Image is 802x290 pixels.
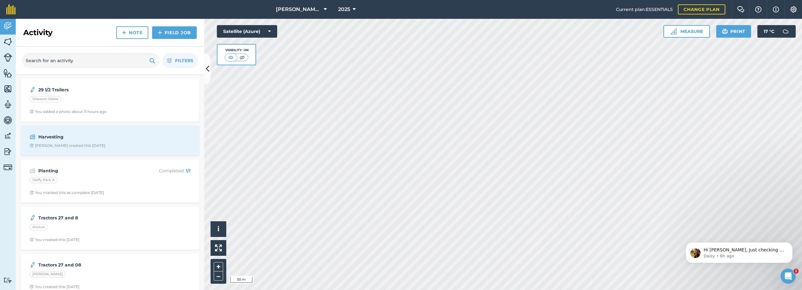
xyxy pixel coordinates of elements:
iframe: Intercom live chat [781,269,796,284]
img: Four arrows, one pointing top left, one top right, one bottom right and the last bottom left [215,244,222,251]
img: svg+xml;base64,PHN2ZyB4bWxucz0iaHR0cDovL3d3dy53My5vcmcvMjAwMC9zdmciIHdpZHRoPSI1MCIgaGVpZ2h0PSI0MC... [227,54,235,61]
img: svg+xml;base64,PD94bWwgdmVyc2lvbj0iMS4wIiBlbmNvZGluZz0idXRmLTgiPz4KPCEtLSBHZW5lcmF0b3I6IEFkb2JlIE... [3,147,12,156]
img: svg+xml;base64,PD94bWwgdmVyc2lvbj0iMS4wIiBlbmNvZGluZz0idXRmLTgiPz4KPCEtLSBHZW5lcmF0b3I6IEFkb2JlIE... [3,100,12,109]
div: Daffy Park A [30,177,58,183]
img: svg+xml;base64,PD94bWwgdmVyc2lvbj0iMS4wIiBlbmNvZGluZz0idXRmLTgiPz4KPCEtLSBHZW5lcmF0b3I6IEFkb2JlIE... [30,261,36,269]
button: Satellite (Azure) [217,25,277,38]
div: Visibility: On [225,48,249,53]
img: svg+xml;base64,PD94bWwgdmVyc2lvbj0iMS4wIiBlbmNvZGluZz0idXRmLTgiPz4KPCEtLSBHZW5lcmF0b3I6IEFkb2JlIE... [3,163,12,172]
a: Field Job [152,26,197,39]
img: svg+xml;base64,PD94bWwgdmVyc2lvbj0iMS4wIiBlbmNvZGluZz0idXRmLTgiPz4KPCEtLSBHZW5lcmF0b3I6IEFkb2JlIE... [30,86,36,94]
img: fieldmargin Logo [6,4,16,14]
strong: 29 1/2 Trailers [38,86,138,93]
button: Print [716,25,751,38]
input: Search for an activity [22,53,159,68]
div: You marked this as complete [DATE] [30,190,104,195]
div: [PERSON_NAME] created this [DATE] [30,143,105,148]
iframe: Intercom notifications message [676,229,802,273]
img: svg+xml;base64,PHN2ZyB4bWxucz0iaHR0cDovL3d3dy53My5vcmcvMjAwMC9zdmciIHdpZHRoPSI1NiIgaGVpZ2h0PSI2MC... [3,37,12,46]
img: svg+xml;base64,PHN2ZyB4bWxucz0iaHR0cDovL3d3dy53My5vcmcvMjAwMC9zdmciIHdpZHRoPSIxNCIgaGVpZ2h0PSIyNC... [122,29,126,36]
div: You created this [DATE] [30,237,80,242]
span: Current plan : ESSENTIALS [616,6,673,13]
img: svg+xml;base64,PD94bWwgdmVyc2lvbj0iMS4wIiBlbmNvZGluZz0idXRmLTgiPz4KPCEtLSBHZW5lcmF0b3I6IEFkb2JlIE... [30,214,36,222]
img: svg+xml;base64,PD94bWwgdmVyc2lvbj0iMS4wIiBlbmNvZGluZz0idXRmLTgiPz4KPCEtLSBHZW5lcmF0b3I6IEFkb2JlIE... [3,53,12,62]
a: Tractors 27 and 8AnctonClock with arrow pointing clockwiseYou created this [DATE] [25,210,195,246]
div: You added a photo about 11 hours ago [30,109,107,114]
img: svg+xml;base64,PD94bWwgdmVyc2lvbj0iMS4wIiBlbmNvZGluZz0idXRmLTgiPz4KPCEtLSBHZW5lcmF0b3I6IEFkb2JlIE... [3,21,12,31]
img: svg+xml;base64,PHN2ZyB4bWxucz0iaHR0cDovL3d3dy53My5vcmcvMjAwMC9zdmciIHdpZHRoPSI1MCIgaGVpZ2h0PSI0MC... [238,54,246,61]
img: Clock with arrow pointing clockwise [30,285,34,289]
strong: Tractors 27 and 8 [38,214,138,221]
img: svg+xml;base64,PHN2ZyB4bWxucz0iaHR0cDovL3d3dy53My5vcmcvMjAwMC9zdmciIHdpZHRoPSI1NiIgaGVpZ2h0PSI2MC... [3,84,12,94]
img: svg+xml;base64,PD94bWwgdmVyc2lvbj0iMS4wIiBlbmNvZGluZz0idXRmLTgiPz4KPCEtLSBHZW5lcmF0b3I6IEFkb2JlIE... [779,25,792,38]
img: svg+xml;base64,PD94bWwgdmVyc2lvbj0iMS4wIiBlbmNvZGluZz0idXRmLTgiPz4KPCEtLSBHZW5lcmF0b3I6IEFkb2JlIE... [3,277,12,283]
img: A cog icon [790,6,797,13]
button: + [214,262,223,271]
img: svg+xml;base64,PHN2ZyB4bWxucz0iaHR0cDovL3d3dy53My5vcmcvMjAwMC9zdmciIHdpZHRoPSIxNCIgaGVpZ2h0PSIyNC... [158,29,162,36]
span: i [217,225,219,233]
img: Ruler icon [670,28,677,35]
button: 17 °C [757,25,796,38]
span: 17 ° C [764,25,774,38]
img: svg+xml;base64,PHN2ZyB4bWxucz0iaHR0cDovL3d3dy53My5vcmcvMjAwMC9zdmciIHdpZHRoPSIxOSIgaGVpZ2h0PSIyNC... [722,28,728,35]
a: HarvestingClock with arrow pointing clockwise[PERSON_NAME] created this [DATE] [25,129,195,152]
div: Shaxson Glebe [30,96,61,102]
h2: Activity [23,28,52,38]
a: Change plan [678,4,725,14]
img: Two speech bubbles overlapping with the left bubble in the forefront [737,6,744,13]
button: Filters [162,53,198,68]
div: Ancton [30,224,48,230]
img: Clock with arrow pointing clockwise [30,143,34,148]
img: svg+xml;base64,PD94bWwgdmVyc2lvbj0iMS4wIiBlbmNvZGluZz0idXRmLTgiPz4KPCEtLSBHZW5lcmF0b3I6IEFkb2JlIE... [3,131,12,141]
button: Measure [663,25,710,38]
img: Clock with arrow pointing clockwise [30,110,34,114]
div: [PERSON_NAME] [30,271,66,277]
img: svg+xml;base64,PD94bWwgdmVyc2lvbj0iMS4wIiBlbmNvZGluZz0idXRmLTgiPz4KPCEtLSBHZW5lcmF0b3I6IEFkb2JlIE... [3,115,12,125]
div: You created this [DATE] [30,284,80,289]
a: Note [116,26,148,39]
button: i [211,221,226,237]
strong: Tractors 27 and 08 [38,261,138,268]
strong: 1 / 1 [186,168,190,174]
img: svg+xml;base64,PD94bWwgdmVyc2lvbj0iMS4wIiBlbmNvZGluZz0idXRmLTgiPz4KPCEtLSBHZW5lcmF0b3I6IEFkb2JlIE... [30,167,36,175]
img: svg+xml;base64,PHN2ZyB4bWxucz0iaHR0cDovL3d3dy53My5vcmcvMjAwMC9zdmciIHdpZHRoPSIxNyIgaGVpZ2h0PSIxNy... [773,6,779,13]
a: PlantingCompleted: 1/1Daffy Park AClock with arrow pointing clockwiseYou marked this as complete ... [25,163,195,199]
span: [PERSON_NAME] Farm Life [276,6,321,13]
strong: Planting [38,167,138,174]
img: svg+xml;base64,PHN2ZyB4bWxucz0iaHR0cDovL3d3dy53My5vcmcvMjAwMC9zdmciIHdpZHRoPSI1NiIgaGVpZ2h0PSI2MC... [3,68,12,78]
strong: Harvesting [38,133,138,140]
span: Filters [175,57,193,64]
img: Clock with arrow pointing clockwise [30,238,34,242]
span: 1 [794,269,799,274]
img: Clock with arrow pointing clockwise [30,191,34,195]
p: Completed : [140,167,190,174]
img: A question mark icon [755,6,762,13]
span: 2025 [338,6,350,13]
button: – [214,271,223,281]
img: svg+xml;base64,PD94bWwgdmVyc2lvbj0iMS4wIiBlbmNvZGluZz0idXRmLTgiPz4KPCEtLSBHZW5lcmF0b3I6IEFkb2JlIE... [30,133,36,141]
img: svg+xml;base64,PHN2ZyB4bWxucz0iaHR0cDovL3d3dy53My5vcmcvMjAwMC9zdmciIHdpZHRoPSIxOSIgaGVpZ2h0PSIyNC... [149,57,155,64]
a: 29 1/2 TrailersShaxson GlebeClock with arrow pointing clockwiseYou added a photo about 11 hours ago [25,82,195,118]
